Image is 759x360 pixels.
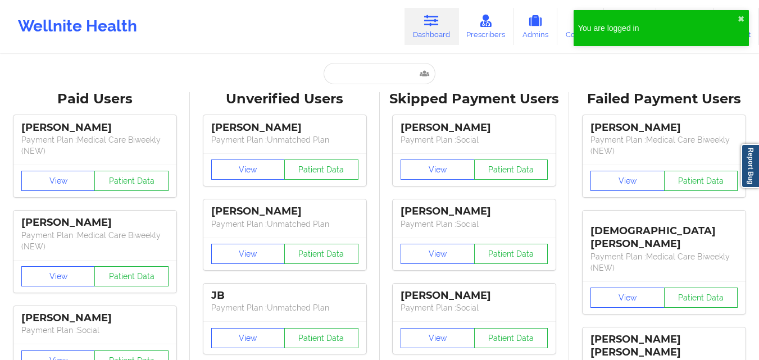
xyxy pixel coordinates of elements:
p: Payment Plan : Unmatched Plan [211,134,358,145]
div: [PERSON_NAME] [21,216,169,229]
div: [DEMOGRAPHIC_DATA][PERSON_NAME] [590,216,738,250]
p: Payment Plan : Medical Care Biweekly (NEW) [590,251,738,274]
button: Patient Data [284,160,358,180]
div: [PERSON_NAME] [401,121,548,134]
button: Patient Data [474,160,548,180]
div: [PERSON_NAME] [21,312,169,325]
p: Payment Plan : Unmatched Plan [211,302,358,313]
div: Skipped Payment Users [388,90,562,108]
div: Failed Payment Users [577,90,751,108]
div: [PERSON_NAME] [PERSON_NAME] [590,333,738,359]
p: Payment Plan : Social [401,134,548,145]
div: [PERSON_NAME] [401,205,548,218]
p: Payment Plan : Medical Care Biweekly (NEW) [21,230,169,252]
button: Patient Data [284,328,358,348]
p: Payment Plan : Social [401,302,548,313]
a: Dashboard [405,8,458,45]
button: Patient Data [664,288,738,308]
a: Admins [513,8,557,45]
div: [PERSON_NAME] [21,121,169,134]
button: View [401,160,475,180]
button: View [211,160,285,180]
button: Patient Data [664,171,738,191]
a: Coaches [557,8,604,45]
div: [PERSON_NAME] [401,289,548,302]
p: Payment Plan : Social [401,218,548,230]
div: Unverified Users [198,90,372,108]
div: JB [211,289,358,302]
button: View [590,288,665,308]
button: Patient Data [474,244,548,264]
button: Patient Data [284,244,358,264]
div: You are logged in [578,22,738,34]
p: Payment Plan : Medical Care Biweekly (NEW) [21,134,169,157]
div: [PERSON_NAME] [590,121,738,134]
button: Patient Data [94,171,169,191]
button: View [21,266,96,286]
button: close [738,15,744,24]
div: [PERSON_NAME] [211,121,358,134]
div: [PERSON_NAME] [211,205,358,218]
button: View [590,171,665,191]
p: Payment Plan : Medical Care Biweekly (NEW) [590,134,738,157]
button: View [211,244,285,264]
a: Report Bug [741,144,759,188]
p: Payment Plan : Unmatched Plan [211,218,358,230]
a: Prescribers [458,8,514,45]
button: Patient Data [474,328,548,348]
button: View [21,171,96,191]
button: Patient Data [94,266,169,286]
div: Paid Users [8,90,182,108]
p: Payment Plan : Social [21,325,169,336]
button: View [401,328,475,348]
button: View [211,328,285,348]
button: View [401,244,475,264]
